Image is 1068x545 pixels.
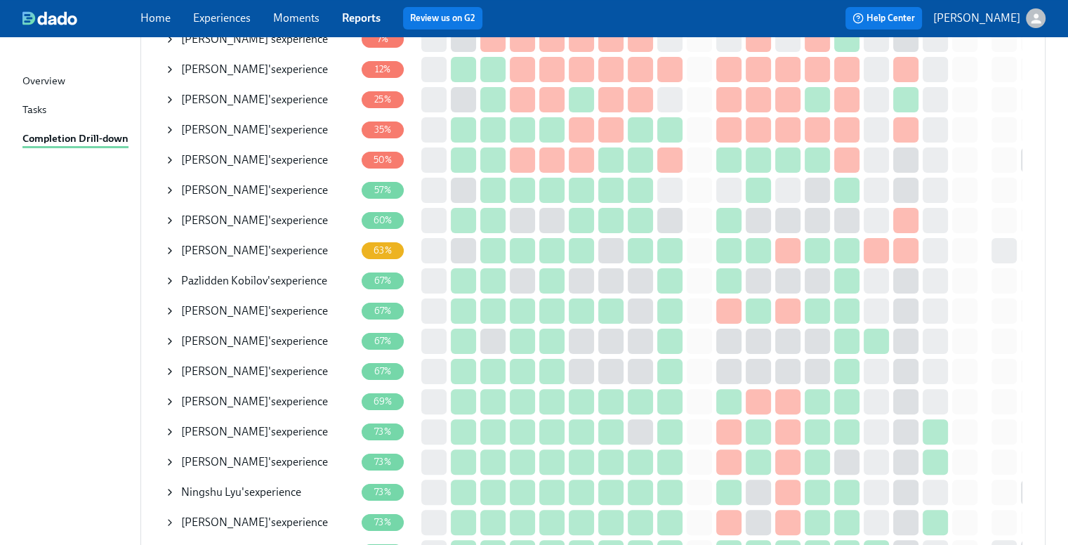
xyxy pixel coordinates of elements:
div: [PERSON_NAME]'sexperience [164,418,355,446]
div: Pazlidden Kobilov'sexperience [164,267,355,295]
div: [PERSON_NAME]'sexperience [164,55,355,84]
span: [PERSON_NAME] [181,123,268,136]
a: Tasks [22,102,129,119]
span: [PERSON_NAME] [181,183,268,197]
span: 73% [366,487,400,497]
span: 63% [365,245,400,256]
div: 's experience [181,62,328,77]
div: Tasks [22,102,46,119]
span: [PERSON_NAME] [181,455,268,468]
div: [PERSON_NAME]'sexperience [164,508,355,537]
span: 73% [366,457,400,467]
span: Help Center [852,11,915,25]
span: [PERSON_NAME] [181,63,268,76]
div: 's experience [181,394,328,409]
span: [PERSON_NAME] [181,365,268,378]
div: 's experience [181,515,328,530]
span: 7% [369,34,397,44]
button: Review us on G2 [403,7,482,29]
p: [PERSON_NAME] [933,11,1020,26]
div: [PERSON_NAME]'sexperience [164,176,355,204]
div: [PERSON_NAME]'sexperience [164,25,355,53]
span: 67% [366,366,400,376]
div: 's experience [181,334,328,349]
button: Help Center [845,7,922,29]
div: 's experience [181,92,328,107]
div: 's experience [181,364,328,379]
span: Pazlidden Kobilov [181,274,268,287]
span: 50% [365,155,400,165]
span: [PERSON_NAME] [181,244,268,257]
span: [PERSON_NAME] [181,304,268,317]
a: Moments [273,11,319,25]
a: Reports [342,11,381,25]
img: dado [22,11,77,25]
span: Ningshu Lyu [181,485,242,499]
span: [PERSON_NAME] [181,516,268,529]
span: 73% [366,426,400,437]
div: 's experience [181,213,328,228]
span: [PERSON_NAME] [181,425,268,438]
div: [PERSON_NAME]'sexperience [164,206,355,235]
div: 's experience [181,454,328,470]
div: [PERSON_NAME]'sexperience [164,297,355,325]
span: 60% [365,215,401,225]
span: [PERSON_NAME] [181,395,268,408]
span: 67% [366,306,400,316]
span: 67% [366,336,400,346]
span: 12% [367,64,400,74]
div: [PERSON_NAME]'sexperience [164,146,355,174]
div: 's experience [181,303,328,319]
div: [PERSON_NAME]'sexperience [164,327,355,355]
span: 35% [366,124,400,135]
div: 's experience [181,32,328,47]
span: [PERSON_NAME] [181,32,268,46]
div: [PERSON_NAME]'sexperience [164,86,355,114]
a: dado [22,11,140,25]
div: 's experience [181,152,328,168]
a: Experiences [193,11,251,25]
div: 's experience [181,424,328,440]
div: 's experience [181,273,327,289]
button: [PERSON_NAME] [933,8,1046,28]
a: Overview [22,73,129,91]
span: [PERSON_NAME] [181,334,268,348]
div: [PERSON_NAME]'sexperience [164,448,355,476]
span: [PERSON_NAME] [181,93,268,106]
a: Review us on G2 [410,11,475,25]
span: 69% [365,396,401,407]
div: 's experience [181,122,328,138]
div: Ningshu Lyu'sexperience [164,478,355,506]
span: [PERSON_NAME] [181,214,268,227]
div: 's experience [181,485,301,500]
span: 73% [366,517,400,527]
div: [PERSON_NAME]'sexperience [164,237,355,265]
span: 25% [366,94,400,105]
div: 's experience [181,183,328,198]
span: 67% [366,275,400,286]
a: Home [140,11,171,25]
span: [PERSON_NAME] [181,153,268,166]
div: 's experience [181,243,328,258]
div: Overview [22,73,65,91]
div: [PERSON_NAME]'sexperience [164,116,355,144]
span: 57% [366,185,400,195]
div: [PERSON_NAME]'sexperience [164,357,355,386]
a: Completion Drill-down [22,131,129,148]
div: [PERSON_NAME]'sexperience [164,388,355,416]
